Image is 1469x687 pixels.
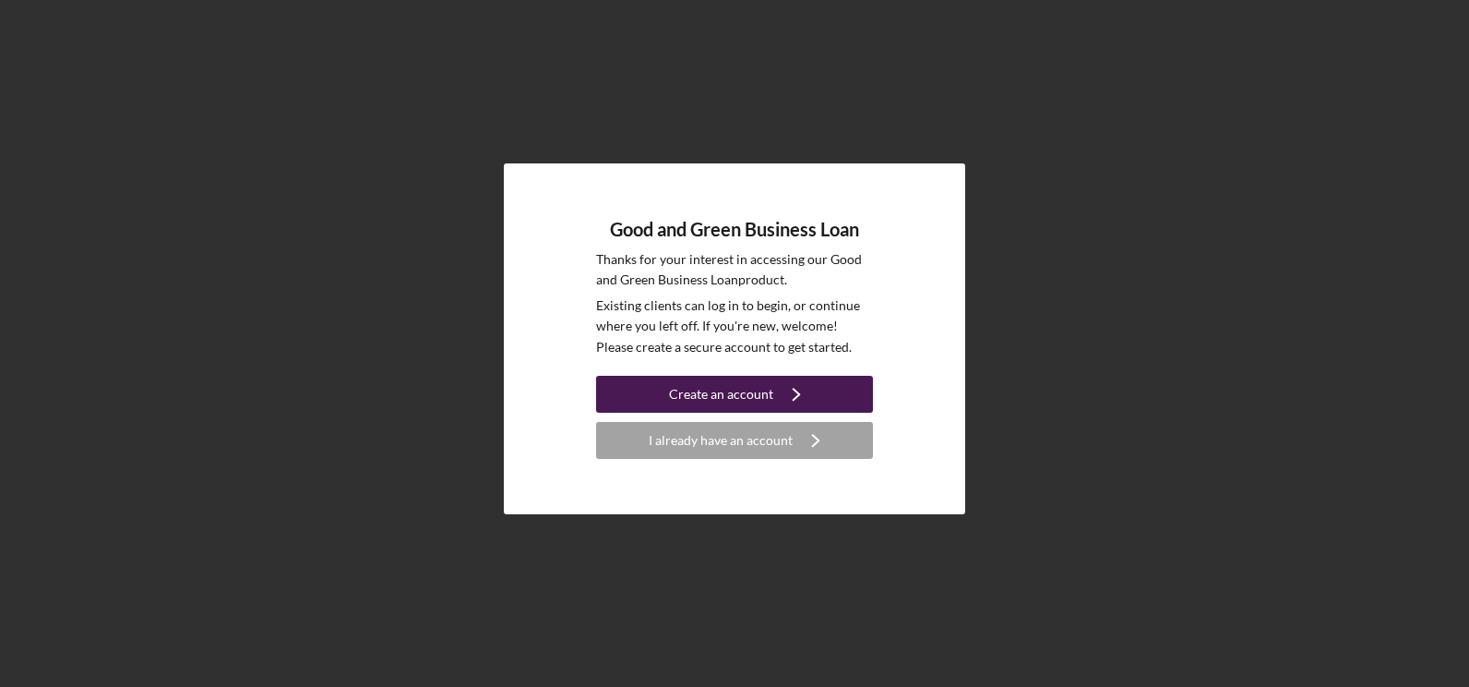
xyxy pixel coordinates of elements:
[596,295,873,357] p: Existing clients can log in to begin, or continue where you left off. If you're new, welcome! Ple...
[649,422,793,459] div: I already have an account
[596,376,873,417] a: Create an account
[596,422,873,459] button: I already have an account
[596,249,873,291] p: Thanks for your interest in accessing our Good and Green Business Loan product.
[596,376,873,413] button: Create an account
[610,219,859,240] h4: Good and Green Business Loan
[669,376,773,413] div: Create an account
